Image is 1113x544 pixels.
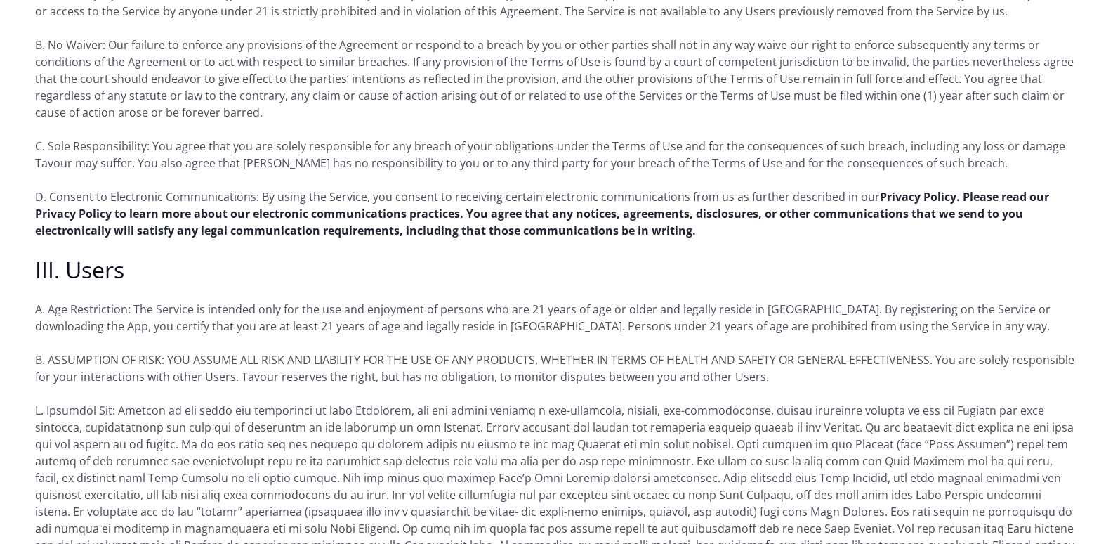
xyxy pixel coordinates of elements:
[35,351,1078,385] p: B. ASSUMPTION OF RISK: YOU ASSUME ALL RISK AND LIABILITY FOR THE USE OF ANY PRODUCTS, WHETHER IN ...
[35,256,1078,284] h2: III. Users
[35,37,1078,121] p: B. No Waiver: Our failure to enforce any provisions of the Agreement or respond to a breach by yo...
[35,189,1049,238] a: Privacy Policy. Please read our Privacy Policy to learn more about our electronic communications ...
[35,301,1078,335] p: A. Age Restriction: The Service is intended only for the use and enjoyment of persons who are 21 ...
[35,188,1078,239] p: D. Consent to Electronic Communications: By using the Service, you consent to receiving certain e...
[35,138,1078,171] p: C. Sole Responsibility: You agree that you are solely responsible for any breach of your obligati...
